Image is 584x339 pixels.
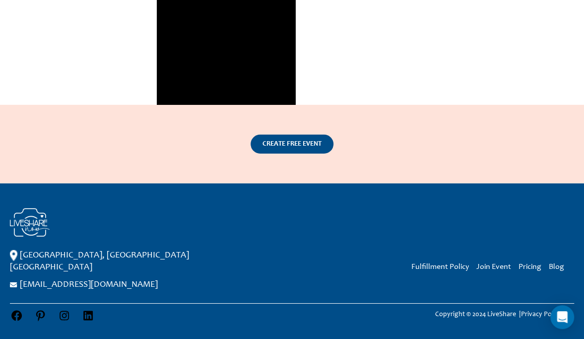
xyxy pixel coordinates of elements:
[476,263,511,271] a: Join Event
[10,282,17,287] img: ico_email.png
[404,260,564,273] nav: Menu
[251,135,333,154] a: CREATE FREE EVENT
[10,250,254,273] p: [GEOGRAPHIC_DATA], [GEOGRAPHIC_DATA] [GEOGRAPHIC_DATA]
[411,263,469,271] a: Fulfillment Policy
[549,263,564,271] a: Blog
[10,250,17,261] img: ico_location.png
[422,309,574,321] p: Copyright © 2024 LiveShare |
[550,305,574,329] div: Open Intercom Messenger
[519,263,541,271] a: Pricing
[262,141,322,148] span: CREATE FREE EVENT
[20,280,158,289] a: [EMAIL_ADDRESS][DOMAIN_NAME]
[520,311,561,318] a: Privacy Policy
